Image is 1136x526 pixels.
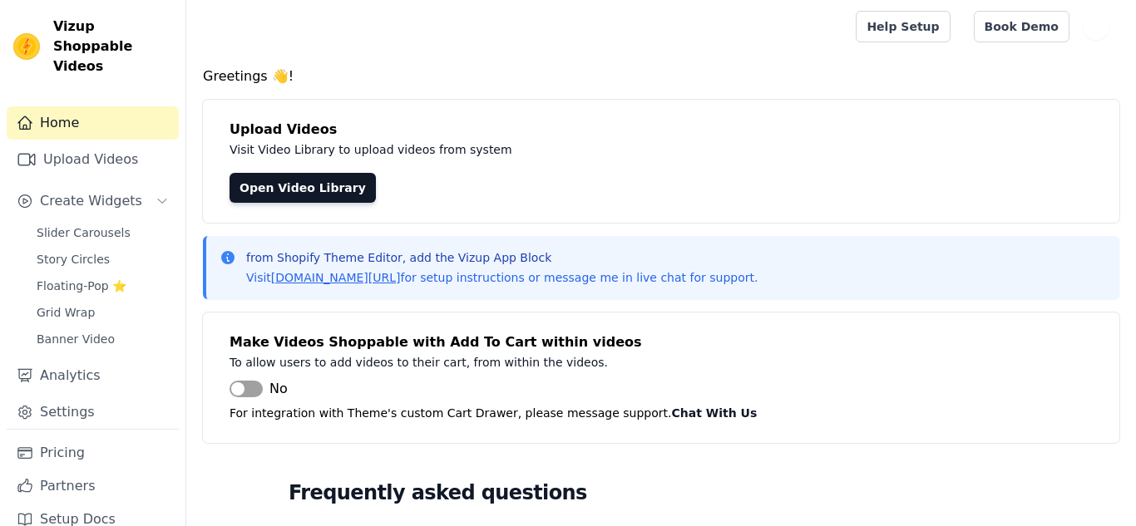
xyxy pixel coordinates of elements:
span: Grid Wrap [37,304,95,321]
a: Settings [7,396,179,429]
p: Visit Video Library to upload videos from system [230,140,975,160]
span: Create Widgets [40,191,142,211]
h2: Frequently asked questions [289,476,1034,509]
h4: Make Videos Shoppable with Add To Cart within videos [230,332,1093,352]
button: No [230,379,288,399]
a: Story Circles [27,248,179,271]
a: Banner Video [27,327,179,351]
span: Vizup Shoppable Videos [53,17,172,76]
a: Help Setup [856,11,950,42]
h4: Greetings 👋! [203,66,1119,86]
a: [DOMAIN_NAME][URL] [271,271,401,284]
p: For integration with Theme's custom Cart Drawer, please message support. [230,403,1093,423]
span: Banner Video [37,331,115,347]
span: Floating-Pop ⭐ [37,278,126,294]
button: Create Widgets [7,184,179,218]
p: To allow users to add videos to their cart, from within the videos. [230,352,975,372]
p: Visit for setup instructions or message me in live chat for support. [246,269,758,286]
h4: Upload Videos [230,120,1093,140]
a: Open Video Library [230,173,376,203]
p: from Shopify Theme Editor, add the Vizup App Block [246,249,758,266]
a: Slider Carousels [27,221,179,244]
span: Story Circles [37,251,110,268]
img: Vizup [13,33,40,60]
span: No [269,379,288,399]
a: Floating-Pop ⭐ [27,274,179,297]
a: Upload Videos [7,143,179,176]
a: Home [7,106,179,140]
a: Book Demo [974,11,1069,42]
a: Pricing [7,436,179,469]
a: Partners [7,469,179,503]
button: Chat With Us [672,403,758,423]
span: Slider Carousels [37,224,131,241]
a: Analytics [7,359,179,392]
a: Grid Wrap [27,301,179,324]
